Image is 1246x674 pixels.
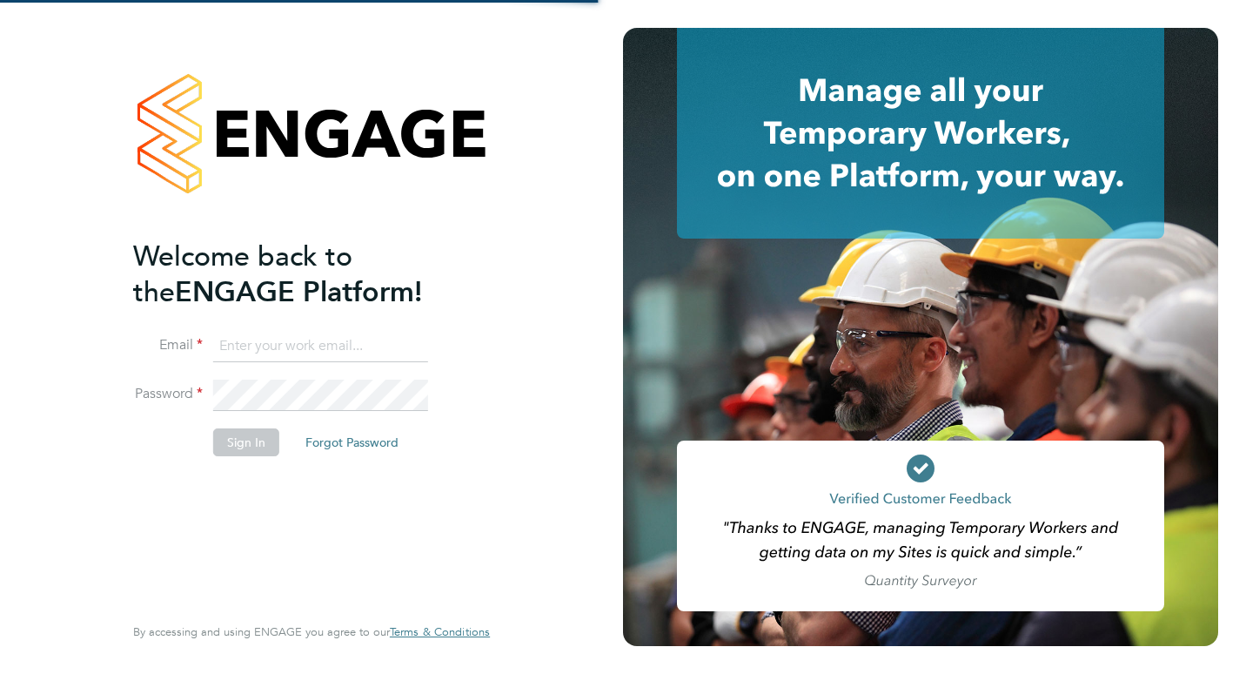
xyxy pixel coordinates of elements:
span: By accessing and using ENGAGE you agree to our [133,624,490,639]
button: Sign In [213,428,279,456]
h2: ENGAGE Platform! [133,239,472,310]
label: Email [133,336,203,354]
label: Password [133,385,203,403]
button: Forgot Password [291,428,412,456]
span: Welcome back to the [133,239,352,309]
a: Terms & Conditions [390,625,490,639]
span: Terms & Conditions [390,624,490,639]
input: Enter your work email... [213,331,428,362]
